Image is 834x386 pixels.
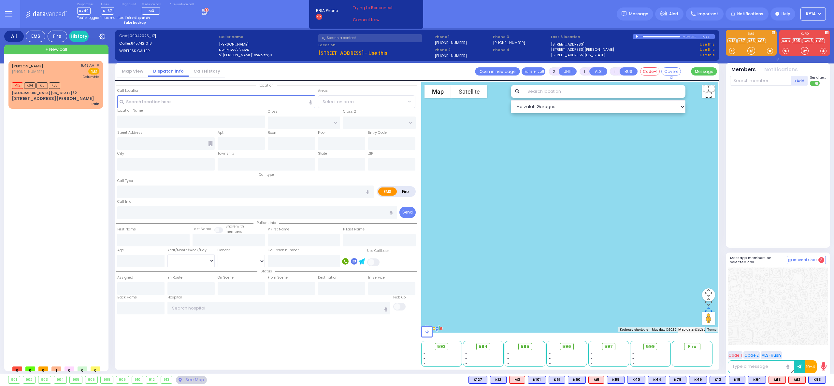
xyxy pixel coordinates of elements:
label: Use Callback [367,248,390,254]
a: Open in new page [475,67,520,76]
div: M12 [788,376,806,384]
span: - [632,361,634,366]
span: - [507,361,509,366]
span: 597 [604,343,613,350]
span: Phone 2 [435,47,491,53]
span: K83 [49,82,60,89]
span: Phone 3 [493,34,549,40]
label: First Name [117,227,136,232]
span: - [591,351,593,356]
div: M13 [769,376,786,384]
span: K64 [24,82,36,89]
button: Members [731,66,756,74]
a: Dispatch info [148,68,189,74]
a: K83 [747,38,756,43]
img: Google [423,324,444,333]
a: Open this area in Google Maps (opens a new window) [423,324,444,333]
label: WIRELESS CALLER [119,48,217,54]
label: Back Home [117,295,137,300]
div: K64 [748,376,766,384]
div: K78 [669,376,686,384]
span: M3 [149,8,154,13]
div: 912 [146,376,158,383]
div: 902 [23,376,36,383]
a: M12 [727,38,737,43]
a: [STREET_ADDRESS] [551,42,584,47]
button: Code 2 [743,351,760,359]
span: 0 [65,366,74,371]
div: K61 [549,376,565,384]
div: M8 [588,376,604,384]
label: Township [218,151,234,156]
div: ALS [788,376,806,384]
div: ALS [769,376,786,384]
div: BLS [468,376,487,384]
span: K-67 [101,7,114,15]
button: ALS-Rush [761,351,782,359]
div: K60 [568,376,586,384]
label: On Scene [218,275,234,280]
div: ALS KJ [588,376,604,384]
span: 596 [562,343,571,350]
label: Medic on call [142,3,162,7]
label: Caller name [219,34,316,40]
span: 6:43 AM [81,63,94,68]
label: Floor [318,130,326,135]
div: All [4,31,24,42]
span: 594 [479,343,488,350]
a: Use this [700,42,715,47]
span: Other building occupants [208,141,213,146]
span: - [507,351,509,356]
label: Entry Code [368,130,387,135]
strong: Take backup [123,20,146,25]
label: [PHONE_NUMBER] [435,53,467,58]
span: 0 [25,366,35,371]
div: BLS [607,376,625,384]
input: Search a contact [318,34,422,42]
div: 0:00 [683,33,689,40]
div: 908 [101,376,113,383]
label: Dispatcher [77,3,93,7]
h5: Message members on selected call [730,256,787,264]
button: BUS [620,67,638,76]
span: 2 [818,257,824,263]
span: Trying to Reconnect... [353,5,404,11]
div: 901 [8,376,20,383]
a: [STREET_ADDRESS][PERSON_NAME] [551,47,614,52]
button: ALS [589,67,607,76]
input: Search location here [117,95,315,108]
a: KJFD [781,38,791,43]
div: Fire [48,31,67,42]
label: Cad: [119,33,217,39]
span: Phone 1 [435,34,491,40]
span: - [549,356,551,361]
a: [STREET_ADDRESS][US_STATE] [551,52,605,58]
u: [STREET_ADDRESS] - Use this [318,50,387,56]
div: K127 [468,376,487,384]
button: Send [399,207,416,218]
span: You're logged in as monitor. [77,15,124,20]
span: EMS [88,68,99,75]
div: BLS [528,376,546,384]
div: See map [176,376,207,384]
a: 595 [792,38,801,43]
span: [09042025_17] [128,33,156,38]
label: P First Name [268,227,289,232]
a: K67 [737,38,746,43]
span: Important [697,11,718,17]
div: [STREET_ADDRESS][PERSON_NAME] [12,95,94,102]
a: M13 [757,38,766,43]
label: Assigned [117,275,133,280]
input: Search hospital [167,302,391,314]
small: Share with [225,224,244,229]
input: Search member [730,76,791,86]
a: [PERSON_NAME] [12,63,43,69]
span: 0 [38,366,48,371]
span: Internal Chat [793,258,817,262]
span: - [632,356,634,361]
label: In Service [368,275,385,280]
div: EMS [26,31,45,42]
span: 0 [78,366,87,371]
button: UNIT [559,67,577,76]
div: BLS [549,376,565,384]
